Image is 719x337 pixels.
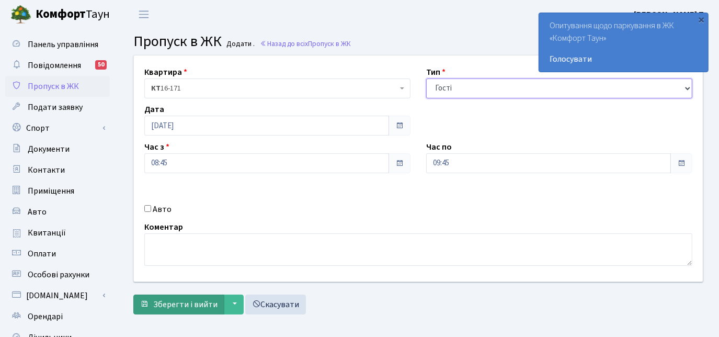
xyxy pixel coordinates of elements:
b: КТ [151,83,161,94]
button: Зберегти і вийти [133,295,224,314]
a: Приміщення [5,181,110,201]
a: Повідомлення50 [5,55,110,76]
label: Квартира [144,66,187,78]
b: Комфорт [36,6,86,23]
span: Орендарі [28,311,63,322]
a: [PERSON_NAME] П. [634,8,706,21]
a: Орендарі [5,306,110,327]
label: Авто [153,203,172,216]
span: Пропуск в ЖК [28,81,79,92]
a: Документи [5,139,110,160]
span: Пропуск в ЖК [133,31,222,52]
span: Оплати [28,248,56,260]
a: Подати заявку [5,97,110,118]
span: <b>КТ</b>&nbsp;&nbsp;&nbsp;&nbsp;16-171 [151,83,397,94]
span: Приміщення [28,185,74,197]
label: Час по [426,141,452,153]
span: Таун [36,6,110,24]
label: Коментар [144,221,183,233]
a: Пропуск в ЖК [5,76,110,97]
span: Документи [28,143,70,155]
a: Авто [5,201,110,222]
span: Подати заявку [28,102,83,113]
a: [DOMAIN_NAME] [5,285,110,306]
span: Квитанції [28,227,66,239]
label: Дата [144,103,164,116]
span: Особові рахунки [28,269,89,280]
div: Опитування щодо паркування в ЖК «Комфорт Таун» [539,13,708,72]
a: Оплати [5,243,110,264]
a: Голосувати [550,53,698,65]
span: Авто [28,206,47,218]
span: Пропуск в ЖК [308,39,351,49]
a: Контакти [5,160,110,181]
a: Панель управління [5,34,110,55]
span: <b>КТ</b>&nbsp;&nbsp;&nbsp;&nbsp;16-171 [144,78,410,98]
span: Контакти [28,164,65,176]
a: Спорт [5,118,110,139]
span: Панель управління [28,39,98,50]
b: [PERSON_NAME] П. [634,9,706,20]
a: Особові рахунки [5,264,110,285]
a: Скасувати [245,295,306,314]
span: Зберегти і вийти [153,299,218,310]
a: Квитанції [5,222,110,243]
label: Тип [426,66,446,78]
span: Повідомлення [28,60,81,71]
button: Переключити навігацію [131,6,157,23]
div: 50 [95,60,107,70]
label: Час з [144,141,169,153]
small: Додати . [225,40,255,49]
div: × [697,14,707,25]
a: Назад до всіхПропуск в ЖК [260,39,351,49]
img: logo.png [10,4,31,25]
